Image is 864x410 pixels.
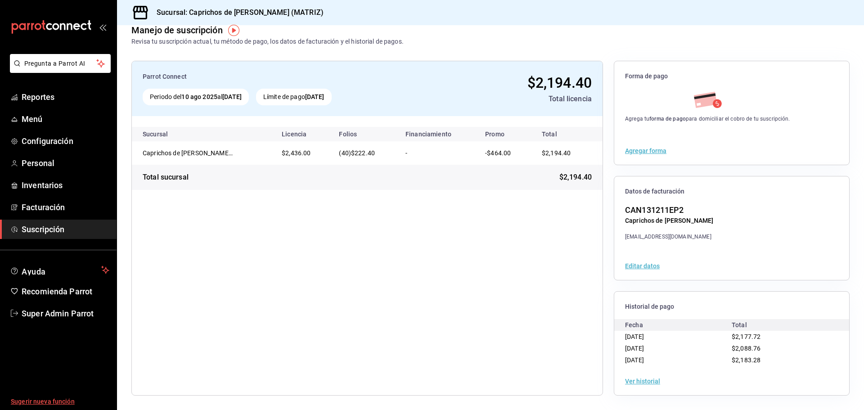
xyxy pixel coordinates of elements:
[531,127,603,141] th: Total
[6,65,111,75] a: Pregunta a Parrot AI
[22,179,109,191] span: Inventarios
[625,148,666,154] button: Agregar forma
[332,141,398,165] td: (40)
[143,149,233,158] div: Caprichos de [PERSON_NAME] (MATRIZ)
[625,216,713,225] div: Caprichos de [PERSON_NAME]
[22,285,109,297] span: Recomienda Parrot
[625,331,732,342] div: [DATE]
[10,54,111,73] button: Pregunta a Parrot AI
[143,172,189,183] div: Total sucursal
[22,201,109,213] span: Facturación
[332,127,398,141] th: Folios
[22,135,109,147] span: Configuración
[22,157,109,169] span: Personal
[22,307,109,320] span: Super Admin Parrot
[398,127,478,141] th: Financiamiento
[625,319,732,331] div: Fecha
[559,172,592,183] span: $2,194.40
[22,223,109,235] span: Suscripción
[143,131,192,138] div: Sucursal
[131,23,223,37] div: Manejo de suscripción
[143,72,426,81] div: Parrot Connect
[433,94,592,104] div: Total licencia
[485,149,511,157] span: -$464.00
[99,23,106,31] button: open_drawer_menu
[625,187,838,196] span: Datos de facturación
[24,59,97,68] span: Pregunta a Parrot AI
[305,93,324,100] strong: [DATE]
[149,7,324,18] h3: Sucursal: Caprichos de [PERSON_NAME] (MATRIZ)
[625,354,732,366] div: [DATE]
[143,89,249,105] div: Periodo del al
[625,115,790,123] div: Agrega tu para domiciliar el cobro de tu suscripción.
[732,319,838,331] div: Total
[398,141,478,165] td: -
[11,397,109,406] span: Sugerir nueva función
[143,149,233,158] div: Caprichos de Anna (MATRIZ)
[351,149,375,157] span: $222.40
[625,263,660,269] button: Editar datos
[732,333,760,340] span: $2,177.72
[274,127,332,141] th: Licencia
[256,89,332,105] div: Límite de pago
[542,149,571,157] span: $2,194.40
[527,74,592,91] span: $2,194.40
[625,204,713,216] div: CAN131211EP2
[625,233,713,241] div: [EMAIL_ADDRESS][DOMAIN_NAME]
[625,342,732,354] div: [DATE]
[222,93,242,100] strong: [DATE]
[732,345,760,352] span: $2,088.76
[228,25,239,36] img: Tooltip marker
[625,302,838,311] span: Historial de pago
[181,93,217,100] strong: 10 ago 2025
[22,91,109,103] span: Reportes
[22,113,109,125] span: Menú
[22,265,98,275] span: Ayuda
[625,378,660,384] button: Ver historial
[625,72,838,81] span: Forma de pago
[282,149,310,157] span: $2,436.00
[649,116,686,122] strong: forma de pago
[131,37,404,46] div: Revisa tu suscripción actual, tu método de pago, los datos de facturación y el historial de pagos.
[478,127,531,141] th: Promo
[732,356,760,364] span: $2,183.28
